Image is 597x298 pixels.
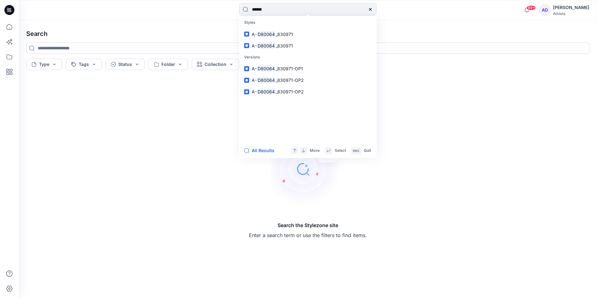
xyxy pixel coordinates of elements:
span: A- [252,66,257,71]
p: Enter a search term or use the filters to find items. [249,231,367,239]
mark: D80064 [257,77,276,84]
button: Folder [149,59,188,70]
span: 99+ [526,5,536,10]
img: Search the Stylezone site [270,132,345,206]
p: Move [310,147,320,154]
span: _830971-OP2 [276,77,304,83]
div: Athleta [553,11,589,16]
a: A-D80064_830971-OP2 [240,86,375,97]
span: _830971-OP1 [276,66,303,71]
button: Type [26,59,62,70]
a: A-D80064_830971-OP2 [240,74,375,86]
div: [PERSON_NAME] [553,4,589,11]
h5: Search the Stylezone site [249,221,367,229]
p: Versions [240,52,375,63]
span: A- [252,77,257,83]
a: A-D80064_830971 [240,40,375,52]
span: _830971 [276,43,293,48]
p: esc [353,147,359,154]
h4: Search [21,25,595,42]
span: _830971 [276,32,293,37]
p: Select [335,147,346,154]
mark: D80064 [257,42,276,49]
span: _830971-OP2 [276,89,304,94]
mark: D80064 [257,88,276,95]
a: A-D80064_830971-OP1 [240,63,375,74]
span: A- [252,89,257,94]
p: Styles [240,17,375,28]
mark: D80064 [257,65,276,72]
mark: D80064 [257,31,276,38]
p: Quit [364,147,371,154]
button: Status [106,59,145,70]
div: AD [539,4,550,16]
button: Collection [192,59,239,70]
button: All Results [244,147,279,154]
button: Tags [66,59,102,70]
span: A- [252,32,257,37]
a: A-D80064_830971 [240,28,375,40]
span: A- [252,43,257,48]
